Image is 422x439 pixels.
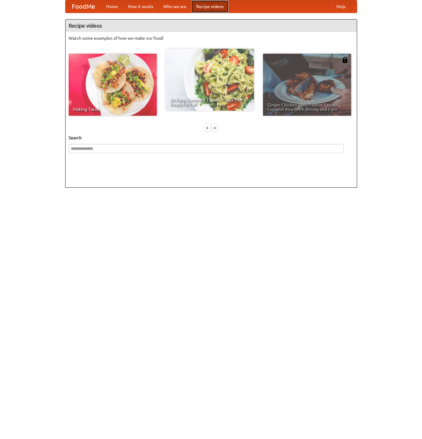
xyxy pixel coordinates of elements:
a: Making Tacos [69,54,157,116]
span: Making Tacos [73,107,152,111]
span: An Easy, Summery Tomato Pasta That's Ready for Fall [170,98,250,106]
img: 483408.png [342,57,348,63]
a: Help [331,0,351,13]
h5: Search [69,135,354,141]
div: » [212,124,217,132]
h4: Recipe videos [66,20,357,32]
p: Watch some examples of how we make our food! [69,35,354,41]
a: An Easy, Summery Tomato Pasta That's Ready for Fall [166,49,254,111]
div: « [205,124,210,132]
a: How it works [123,0,158,13]
a: FoodMe [66,0,101,13]
a: Who we are [158,0,191,13]
a: Home [101,0,123,13]
a: Recipe videos [191,0,229,13]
